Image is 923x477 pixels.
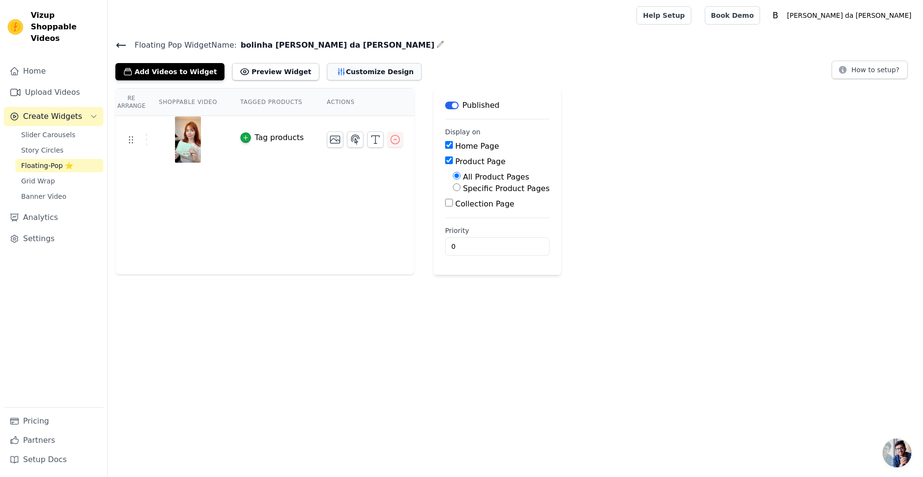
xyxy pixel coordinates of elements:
th: Actions [315,89,414,116]
button: Tag products [240,132,304,143]
span: Floating Pop Widget Name: [127,39,237,51]
span: Vizup Shoppable Videos [31,10,100,44]
a: Book Demo [705,6,760,25]
div: Tag products [255,132,304,143]
a: Settings [4,229,103,248]
a: Partners [4,431,103,450]
a: Help Setup [636,6,691,25]
legend: Display on [445,127,481,137]
th: Re Arrange [115,89,147,116]
p: Published [462,100,499,111]
button: Change Thumbnail [327,131,343,148]
a: Grid Wrap [15,174,103,188]
label: Collection Page [455,199,514,208]
img: Vizup [8,19,23,35]
img: vizup-images-b65a.png [175,116,201,163]
a: Analytics [4,208,103,227]
span: Slider Carousels [21,130,75,140]
label: Product Page [455,157,506,166]
button: Add Videos to Widget [115,63,225,80]
a: Story Circles [15,143,103,157]
span: bolinha [PERSON_NAME] da [PERSON_NAME] [237,39,434,51]
a: Pricing [4,412,103,431]
label: All Product Pages [463,172,529,181]
div: Edit Name [437,39,444,52]
th: Shoppable Video [147,89,228,116]
a: How to setup? [832,67,908,77]
p: [PERSON_NAME] da [PERSON_NAME] [783,7,915,24]
a: Slider Carousels [15,128,103,142]
button: How to setup? [832,61,908,79]
span: Create Widgets [23,111,82,122]
span: Banner Video [21,192,66,201]
button: Preview Widget [232,63,319,80]
button: B [PERSON_NAME] da [PERSON_NAME] [768,7,915,24]
span: Floating-Pop ⭐ [21,161,73,170]
a: Setup Docs [4,450,103,469]
th: Tagged Products [229,89,315,116]
label: Priority [445,226,549,235]
a: Floating-Pop ⭐ [15,159,103,172]
text: B [773,11,778,20]
label: Specific Product Pages [463,184,549,193]
a: Banner Video [15,190,103,203]
button: Customize Design [327,63,422,80]
span: Grid Wrap [21,176,55,186]
label: Home Page [455,142,499,151]
span: Story Circles [21,145,63,155]
button: Create Widgets [4,107,103,126]
div: Bate-papo aberto [883,438,911,467]
a: Home [4,62,103,81]
a: Upload Videos [4,83,103,102]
